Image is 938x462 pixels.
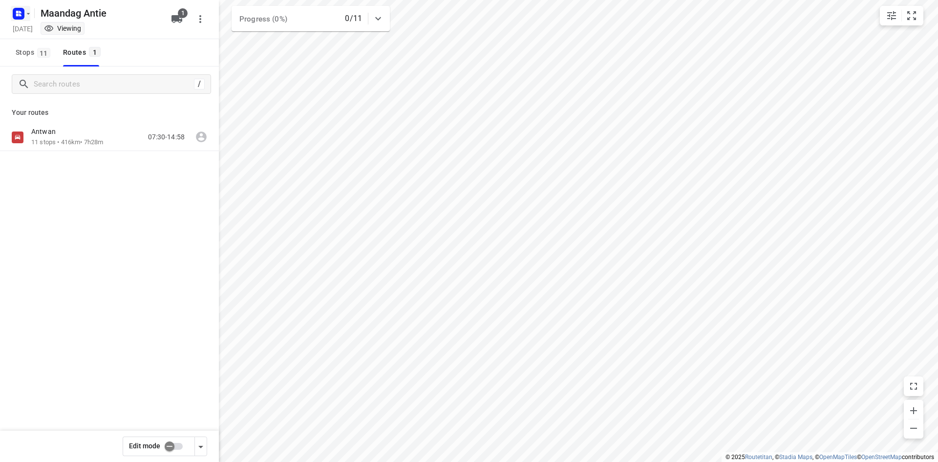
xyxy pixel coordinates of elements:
button: 1 [167,9,187,29]
a: OpenMapTiles [819,454,857,461]
li: © 2025 , © , © © contributors [725,454,934,461]
div: Progress (0%)0/11 [232,6,390,31]
a: Stadia Maps [779,454,812,461]
div: Routes [63,46,104,59]
p: Your routes [12,108,207,118]
span: Stops [16,46,53,59]
div: Driver app settings [195,440,207,452]
p: Antwan [31,127,62,136]
input: Search routes [34,77,194,92]
span: Edit mode [129,442,160,450]
div: / [194,79,205,89]
a: OpenStreetMap [861,454,902,461]
div: You are currently in view mode. To make any changes, go to edit project. [44,23,81,33]
span: Route unassigned [192,127,211,147]
span: 1 [178,8,188,18]
p: 11 stops • 416km • 7h28m [31,138,103,147]
button: Fit zoom [902,6,921,25]
span: 11 [37,48,50,58]
div: small contained button group [880,6,923,25]
button: More [191,9,210,29]
button: Map settings [882,6,901,25]
span: Progress (0%) [239,15,287,23]
span: 1 [89,47,101,57]
p: 07:30-14:58 [148,132,185,142]
a: Routetitan [745,454,772,461]
p: 0/11 [345,13,362,24]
